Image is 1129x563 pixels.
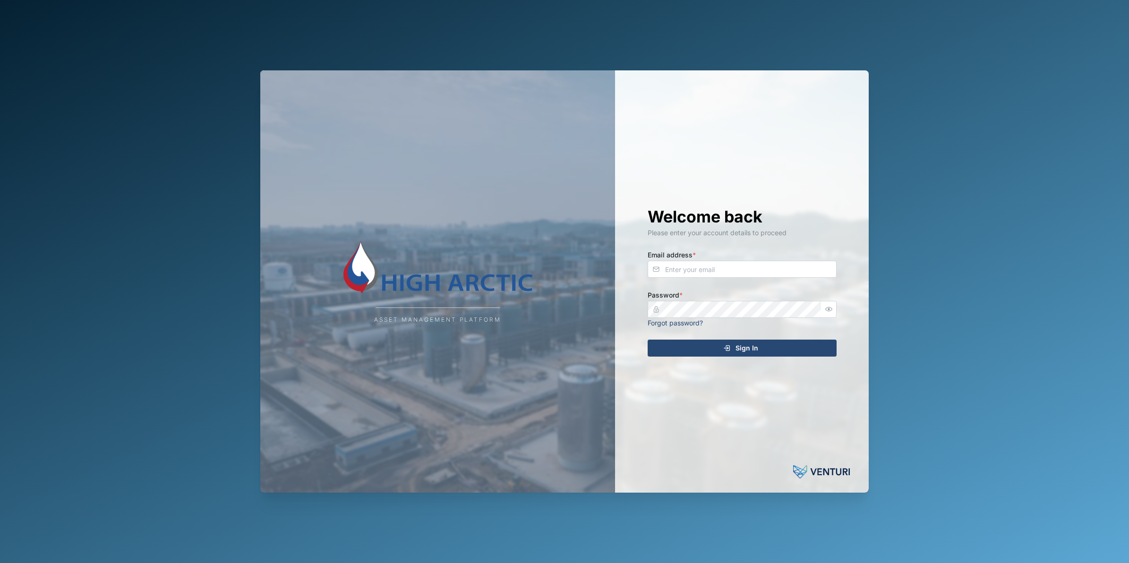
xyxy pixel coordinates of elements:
[648,319,703,327] a: Forgot password?
[648,261,837,278] input: Enter your email
[648,228,837,238] div: Please enter your account details to proceed
[374,316,501,324] div: Asset Management Platform
[648,206,837,227] h1: Welcome back
[736,340,758,356] span: Sign In
[343,239,532,295] img: Company Logo
[648,290,683,300] label: Password
[793,462,850,481] img: Venturi
[648,340,837,357] button: Sign In
[648,250,696,260] label: Email address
